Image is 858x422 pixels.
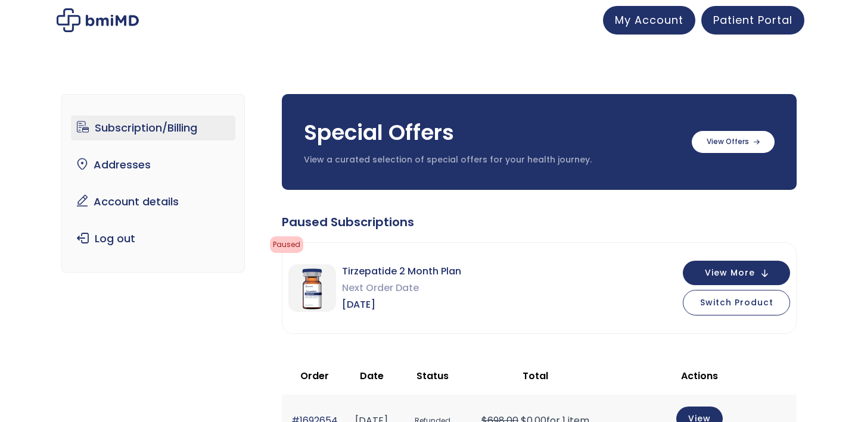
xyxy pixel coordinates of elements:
[523,369,548,383] span: Total
[713,12,792,27] span: Patient Portal
[416,369,449,383] span: Status
[71,152,236,177] a: Addresses
[304,118,680,148] h3: Special Offers
[282,214,797,230] div: Paused Subscriptions
[681,369,718,383] span: Actions
[61,94,245,273] nav: Account pages
[705,269,755,277] span: View More
[615,12,683,27] span: My Account
[71,226,236,251] a: Log out
[700,296,773,308] span: Switch Product
[270,236,303,253] span: Paused
[701,6,804,35] a: Patient Portal
[71,189,236,214] a: Account details
[603,6,695,35] a: My Account
[71,115,236,140] a: Subscription/Billing
[360,369,384,383] span: Date
[57,8,139,32] img: My account
[683,261,790,285] button: View More
[683,290,790,315] button: Switch Product
[300,369,329,383] span: Order
[304,154,680,166] p: View a curated selection of special offers for your health journey.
